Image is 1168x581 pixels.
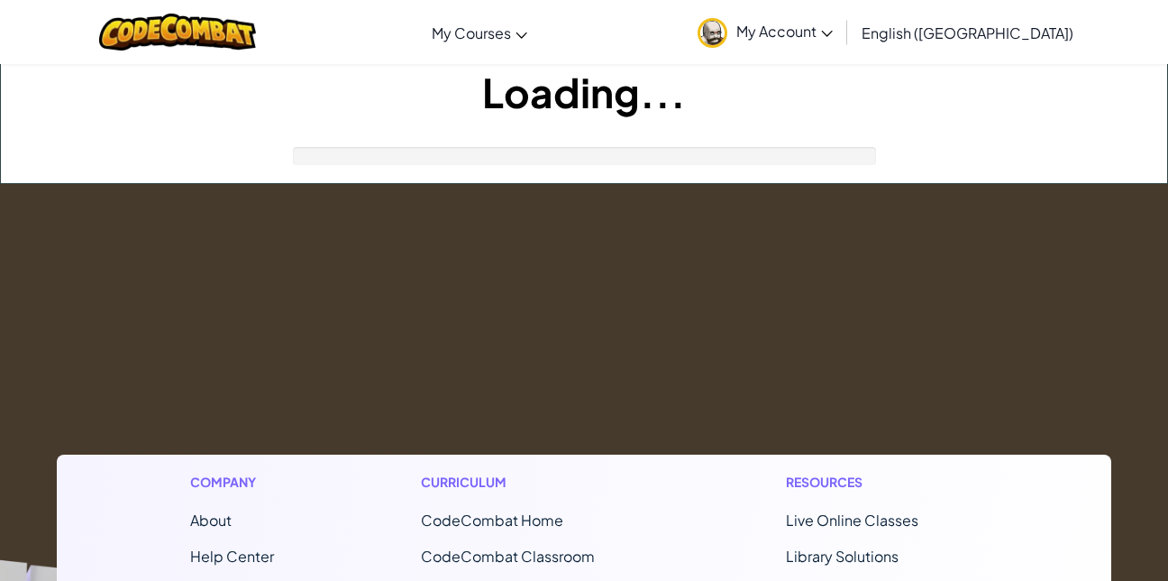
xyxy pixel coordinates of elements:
[786,473,978,492] h1: Resources
[421,473,639,492] h1: Curriculum
[786,547,899,566] a: Library Solutions
[190,473,274,492] h1: Company
[689,4,842,60] a: My Account
[1,64,1167,120] h1: Loading...
[432,23,511,42] span: My Courses
[421,511,563,530] span: CodeCombat Home
[862,23,1073,42] span: English ([GEOGRAPHIC_DATA])
[99,14,257,51] img: CodeCombat logo
[190,511,232,530] a: About
[190,547,274,566] a: Help Center
[853,8,1082,57] a: English ([GEOGRAPHIC_DATA])
[421,547,595,566] a: CodeCombat Classroom
[736,22,833,41] span: My Account
[698,18,727,48] img: avatar
[786,511,918,530] a: Live Online Classes
[423,8,536,57] a: My Courses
